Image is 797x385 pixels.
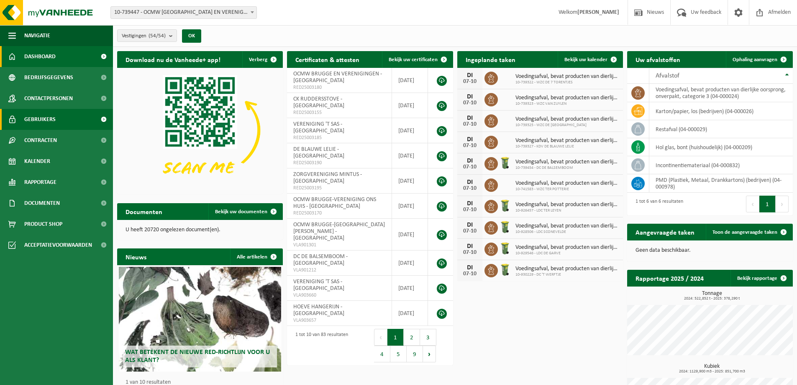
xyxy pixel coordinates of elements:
span: 2024: 522,852 t - 2025: 378,290 t [631,297,793,301]
span: ZORGVERENIGING MINTUS - [GEOGRAPHIC_DATA] [293,171,362,184]
td: karton/papier, los (bedrijven) (04-000026) [649,102,793,120]
span: 10-930229 - DC 'T WERFTJE [515,272,619,277]
span: 10-739327 - KDV DE BLAUWE LELIE [515,144,619,149]
h2: Documenten [117,203,171,220]
span: Bekijk uw certificaten [389,57,438,62]
div: 07-10 [461,100,478,106]
div: DI [461,115,478,121]
button: Next [423,346,436,362]
span: RED25003185 [293,134,385,141]
h2: Uw afvalstoffen [627,51,689,67]
span: VERENIGING 'T SAS - [GEOGRAPHIC_DATA] [293,279,344,292]
span: Kalender [24,151,50,172]
span: Voedingsafval, bevat producten van dierlijke oorsprong, onverpakt, categorie 3 [515,266,619,272]
td: [DATE] [392,143,428,168]
span: OCMW BRUGGE-[GEOGRAPHIC_DATA][PERSON_NAME] - [GEOGRAPHIC_DATA] [293,222,385,241]
span: Voedingsafval, bevat producten van dierlijke oorsprong, onverpakt, categorie 3 [515,95,619,101]
button: 1 [759,196,776,212]
h2: Rapportage 2025 / 2024 [627,270,712,286]
span: Voedingsafval, bevat producten van dierlijke oorsprong, onverpakt, categorie 3 [515,223,619,230]
td: [DATE] [392,194,428,219]
button: Previous [374,329,387,346]
img: WB-0140-HPE-GN-50 [498,156,512,170]
p: U heeft 20720 ongelezen document(en). [126,227,274,233]
img: WB-0140-HPE-GN-50 [498,263,512,277]
td: [DATE] [392,301,428,326]
td: voedingsafval, bevat producten van dierlijke oorsprong, onverpakt, categorie 3 (04-000024) [649,84,793,102]
span: Acceptatievoorwaarden [24,235,92,256]
span: DE BLAUWE LELIE - [GEOGRAPHIC_DATA] [293,146,344,159]
img: WB-0140-HPE-GN-50 [498,241,512,256]
span: VLA903660 [293,292,385,299]
td: incontinentiemateriaal (04-000832) [649,156,793,174]
td: [DATE] [392,276,428,301]
span: VLA901301 [293,242,385,248]
button: 3 [420,329,436,346]
span: 10-739454 - DC DE BALSEMBOOM [515,165,619,171]
div: DI [461,264,478,271]
span: Voedingsafval, bevat producten van dierlijke oorsprong, onverpakt, categorie 3 [515,180,619,187]
div: 1 tot 10 van 83 resultaten [291,328,348,363]
div: DI [461,243,478,250]
button: 9 [407,346,423,362]
div: 07-10 [461,271,478,277]
div: 07-10 [461,79,478,85]
span: Voedingsafval, bevat producten van dierlijke oorsprong, onverpakt, categorie 3 [515,244,619,251]
span: Rapportage [24,172,56,193]
div: DI [461,200,478,207]
td: PMD (Plastiek, Metaal, Drankkartons) (bedrijven) (04-000978) [649,174,793,193]
span: 10-928506 - LDC SCONEVELDE [515,230,619,235]
span: Bekijk uw kalender [564,57,607,62]
div: 07-10 [461,164,478,170]
span: CK RUDDERSSTOVE - [GEOGRAPHIC_DATA] [293,96,344,109]
div: DI [461,179,478,186]
strong: [PERSON_NAME] [577,9,619,16]
h3: Tonnage [631,291,793,301]
button: OK [182,29,201,43]
span: DC DE BALSEMBOOM - [GEOGRAPHIC_DATA] [293,253,348,266]
button: Verberg [242,51,282,68]
span: Navigatie [24,25,50,46]
span: 10-739325 - WZC DE [GEOGRAPHIC_DATA] [515,123,619,128]
div: 07-10 [461,143,478,149]
span: Contracten [24,130,57,151]
div: 07-10 [461,228,478,234]
span: Vestigingen [122,30,166,42]
span: HOEVE HANGERIJN - [GEOGRAPHIC_DATA] [293,304,344,317]
a: Bekijk uw documenten [208,203,282,220]
span: Documenten [24,193,60,214]
span: Bedrijfsgegevens [24,67,73,88]
div: 07-10 [461,121,478,127]
span: RED25003195 [293,185,385,191]
span: VLA903657 [293,317,385,324]
span: Contactpersonen [24,88,73,109]
div: DI [461,72,478,79]
button: Next [776,196,789,212]
span: VLA901212 [293,267,385,274]
span: RED25003190 [293,160,385,166]
a: Wat betekent de nieuwe RED-richtlijn voor u als klant? [119,267,281,372]
span: 10-741583 - WZC TER POTTERIE [515,187,619,192]
span: 10-926457 - LDC TER LEYEN [515,208,619,213]
span: Voedingsafval, bevat producten van dierlijke oorsprong, onverpakt, categorie 3 [515,137,619,144]
button: Vestigingen(54/54) [117,29,177,42]
button: 1 [387,329,404,346]
img: WB-0140-HPE-GN-50 [498,199,512,213]
h2: Download nu de Vanheede+ app! [117,51,229,67]
span: 10-739322 - WZC DE 7 TORENTJES [515,80,619,85]
span: Verberg [249,57,267,62]
button: Previous [746,196,759,212]
span: Dashboard [24,46,56,67]
td: [DATE] [392,68,428,93]
button: 4 [374,346,390,362]
button: 5 [390,346,407,362]
span: 10-739447 - OCMW BRUGGE EN VERENIGINGEN - BRUGGE [110,6,257,19]
div: DI [461,222,478,228]
span: 10-739323 - WZC VAN ZUYLEN [515,101,619,106]
span: 10-739447 - OCMW BRUGGE EN VERENIGINGEN - BRUGGE [111,7,256,18]
td: [DATE] [392,118,428,143]
div: DI [461,158,478,164]
div: 07-10 [461,207,478,213]
span: 10-929546 - LDC DE GARVE [515,251,619,256]
span: Voedingsafval, bevat producten van dierlijke oorsprong, onverpakt, categorie 3 [515,202,619,208]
